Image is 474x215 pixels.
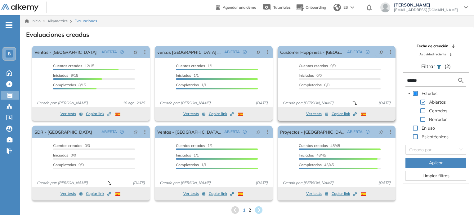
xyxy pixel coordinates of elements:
[306,5,326,10] span: Onboarding
[209,191,234,196] span: Copiar link
[429,99,446,105] span: Abiertas
[209,190,234,197] button: Copiar link
[417,43,448,49] span: Fecha de creación
[405,171,466,181] button: Limpiar filtros
[176,153,191,157] span: Iniciadas
[423,172,449,179] span: Limpiar filtros
[176,63,205,68] span: Cuentas creadas
[299,143,340,148] span: 45/45
[176,63,213,68] span: 1/1
[157,100,213,106] span: Creado por: [PERSON_NAME]
[53,143,90,148] span: 0/0
[457,77,465,84] img: search icon
[176,83,199,87] span: Completados
[176,143,205,148] span: Cuentas creadas
[299,153,314,157] span: Iniciadas
[224,49,240,55] span: ABIERTA
[47,19,68,23] span: Alkymetrics
[420,124,436,132] span: En uso
[361,113,366,116] img: ESP
[428,98,447,106] span: Abiertas
[183,110,206,118] button: Ver tests
[306,190,329,197] button: Ver tests
[120,50,124,54] span: check-circle
[273,5,291,10] span: Tutoriales
[53,162,84,167] span: 0/0
[366,50,369,54] span: check-circle
[428,116,448,123] span: Borrador
[176,162,207,167] span: 1/1
[374,127,388,137] button: pushpin
[129,127,142,137] button: pushpin
[343,5,348,10] span: ES
[376,180,393,186] span: [DATE]
[332,190,357,197] button: Copiar link
[280,46,345,58] a: Customer Happiness - [GEOGRAPHIC_DATA]
[8,51,11,56] span: B
[157,46,222,58] a: ventas [GEOGRAPHIC_DATA] - avanzado
[374,47,388,57] button: pushpin
[133,49,138,54] span: pushpin
[120,130,124,134] span: check-circle
[238,113,243,116] img: ESP
[86,111,111,117] span: Copiar link
[252,47,265,57] button: pushpin
[101,129,117,135] span: ABIERTA
[429,159,443,166] span: Aplicar
[333,4,341,11] img: world
[120,100,147,106] span: 18 ago. 2025
[445,62,451,70] span: (2)
[405,158,466,168] button: Aplicar
[243,130,247,134] span: check-circle
[53,73,78,78] span: 9/15
[176,162,199,167] span: Completados
[176,153,199,157] span: 1/1
[394,2,458,7] span: [PERSON_NAME]
[53,83,86,87] span: 8/15
[248,207,251,213] span: 2
[299,63,336,68] span: 0/0
[256,129,261,134] span: pushpin
[86,190,111,197] button: Copiar link
[296,1,326,14] button: Onboarding
[101,49,117,55] span: ABIERTA
[299,162,334,167] span: 43/45
[34,126,92,138] a: SDR - [GEOGRAPHIC_DATA]
[60,190,83,197] button: Ver tests
[53,153,76,157] span: 0/0
[299,63,328,68] span: Cuentas creadas
[1,4,38,12] img: Logo
[34,180,90,186] span: Creado por: [PERSON_NAME]
[176,83,207,87] span: 1/1
[429,108,447,114] span: Cerradas
[347,49,363,55] span: ABIERTA
[26,31,89,38] h3: Evaluaciones creadas
[408,92,411,95] span: caret-down
[428,107,449,114] span: Cerradas
[34,100,90,106] span: Creado por: [PERSON_NAME]
[299,162,322,167] span: Completados
[420,133,450,140] span: Psicotécnicos
[6,24,12,26] i: -
[332,110,357,118] button: Copiar link
[209,110,234,118] button: Copiar link
[379,49,383,54] span: pushpin
[53,143,82,148] span: Cuentas creadas
[306,110,329,118] button: Ver tests
[133,129,138,134] span: pushpin
[253,100,270,106] span: [DATE]
[429,117,447,122] span: Borrador
[280,180,336,186] span: Creado por: [PERSON_NAME]
[34,46,97,58] a: Ventas - [GEOGRAPHIC_DATA]
[209,111,234,117] span: Copiar link
[115,192,120,196] img: ESP
[280,126,345,138] a: Proyectos - [GEOGRAPHIC_DATA]
[420,90,439,97] span: Estados
[243,207,245,213] span: 1
[53,63,82,68] span: Cuentas creadas
[299,73,314,78] span: Iniciadas
[422,91,437,96] span: Estados
[53,162,76,167] span: Completados
[183,190,206,197] button: Ver tests
[53,153,68,157] span: Iniciadas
